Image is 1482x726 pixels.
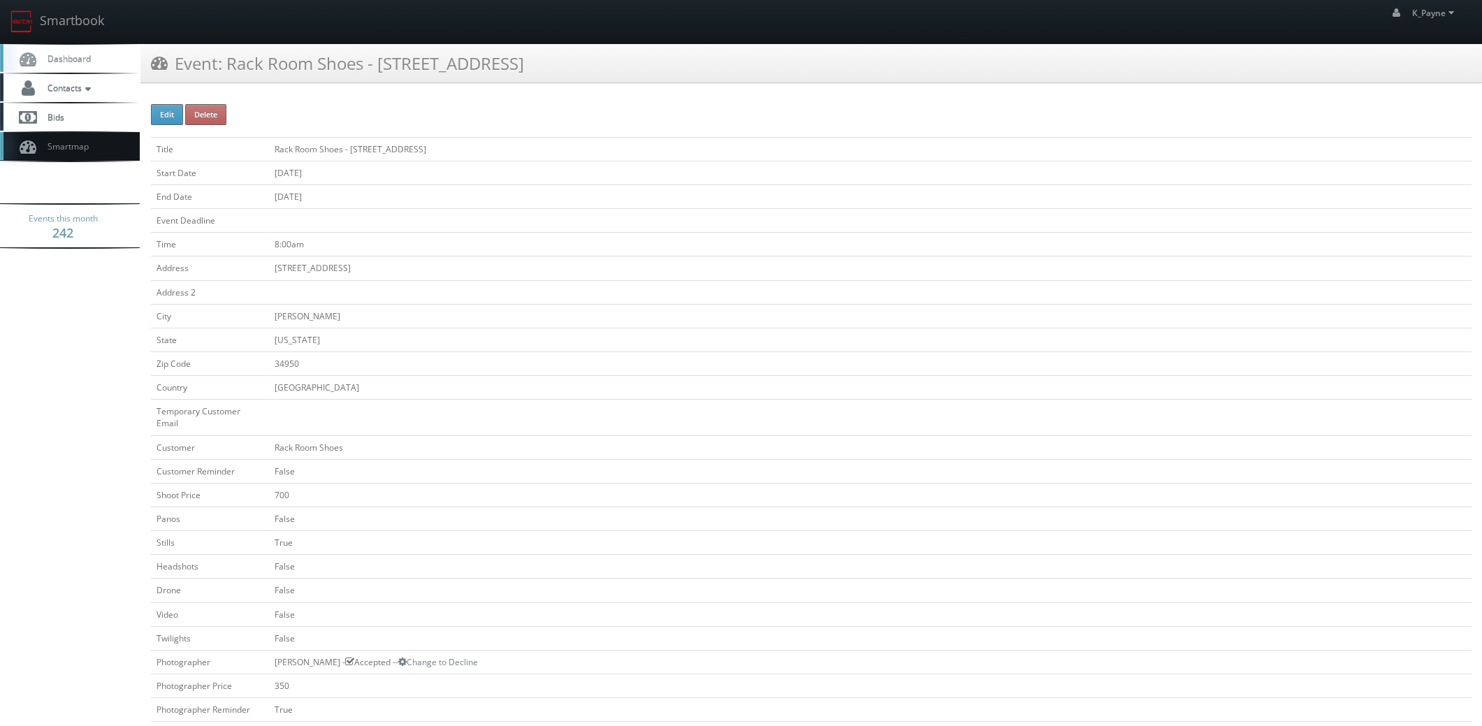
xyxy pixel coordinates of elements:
[269,256,1472,280] td: [STREET_ADDRESS]
[269,435,1472,459] td: Rack Room Shoes
[269,555,1472,579] td: False
[29,212,98,226] span: Events this month
[269,602,1472,626] td: False
[151,351,269,375] td: Zip Code
[151,400,269,435] td: Temporary Customer Email
[269,351,1472,375] td: 34950
[269,650,1472,674] td: [PERSON_NAME] - Accepted --
[41,111,64,123] span: Bids
[269,483,1472,507] td: 700
[269,184,1472,208] td: [DATE]
[41,82,94,94] span: Contacts
[269,507,1472,530] td: False
[269,328,1472,351] td: [US_STATE]
[151,483,269,507] td: Shoot Price
[269,531,1472,555] td: True
[151,555,269,579] td: Headshots
[269,579,1472,602] td: False
[269,161,1472,184] td: [DATE]
[10,10,33,33] img: smartbook-logo.png
[151,184,269,208] td: End Date
[151,435,269,459] td: Customer
[41,52,91,64] span: Dashboard
[151,579,269,602] td: Drone
[1412,7,1458,19] span: K_Payne
[151,376,269,400] td: Country
[151,304,269,328] td: City
[151,531,269,555] td: Stills
[151,698,269,722] td: Photographer Reminder
[151,233,269,256] td: Time
[151,161,269,184] td: Start Date
[151,626,269,650] td: Twilights
[52,224,73,241] strong: 242
[151,459,269,483] td: Customer Reminder
[41,140,89,152] span: Smartmap
[398,656,478,668] a: Change to Decline
[269,626,1472,650] td: False
[269,459,1472,483] td: False
[151,674,269,697] td: Photographer Price
[269,233,1472,256] td: 8:00am
[151,602,269,626] td: Video
[269,304,1472,328] td: [PERSON_NAME]
[151,280,269,304] td: Address 2
[151,104,183,125] button: Edit
[151,328,269,351] td: State
[269,674,1472,697] td: 350
[269,376,1472,400] td: [GEOGRAPHIC_DATA]
[269,698,1472,722] td: True
[151,51,524,75] h3: Event: Rack Room Shoes - [STREET_ADDRESS]
[185,104,226,125] button: Delete
[151,650,269,674] td: Photographer
[151,507,269,530] td: Panos
[269,137,1472,161] td: Rack Room Shoes - [STREET_ADDRESS]
[151,137,269,161] td: Title
[151,256,269,280] td: Address
[151,209,269,233] td: Event Deadline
